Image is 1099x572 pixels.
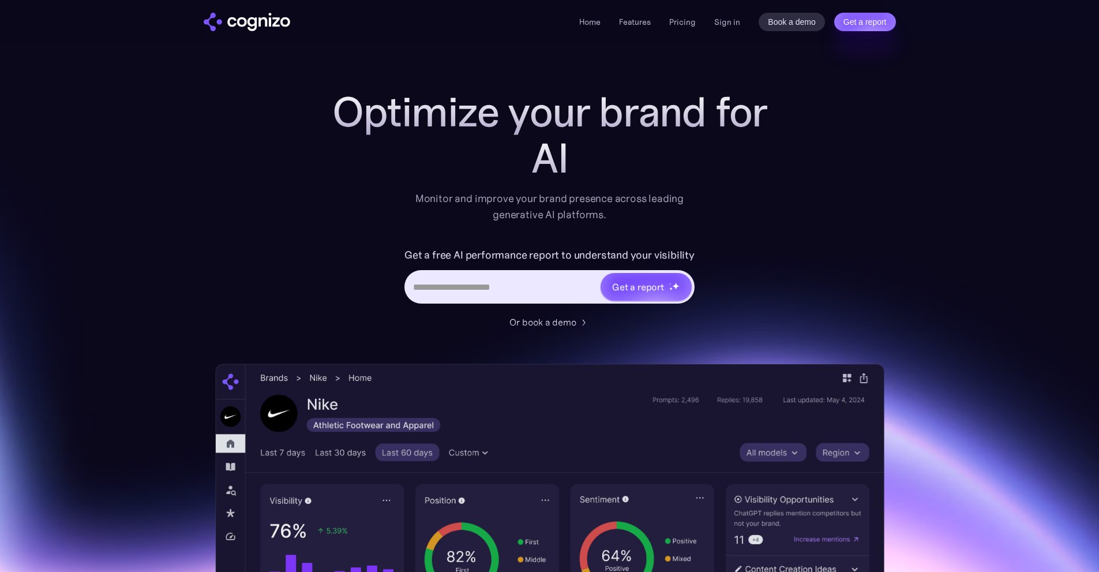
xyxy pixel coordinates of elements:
div: Or book a demo [509,315,576,329]
a: home [204,13,290,31]
label: Get a free AI performance report to understand your visibility [404,246,695,264]
a: Book a demo [759,13,825,31]
img: star [672,282,680,290]
div: Monitor and improve your brand presence across leading generative AI platforms. [408,190,692,223]
a: Get a reportstarstarstar [599,272,693,302]
img: star [669,287,673,291]
a: Home [579,17,601,27]
a: Features [619,17,651,27]
div: Get a report [612,280,664,294]
div: AI [319,135,781,181]
a: Or book a demo [509,315,590,329]
h1: Optimize your brand for [319,89,781,135]
a: Get a report [834,13,896,31]
img: cognizo logo [204,13,290,31]
img: star [669,283,671,285]
a: Sign in [714,15,740,29]
form: Hero URL Input Form [404,246,695,309]
a: Pricing [669,17,696,27]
